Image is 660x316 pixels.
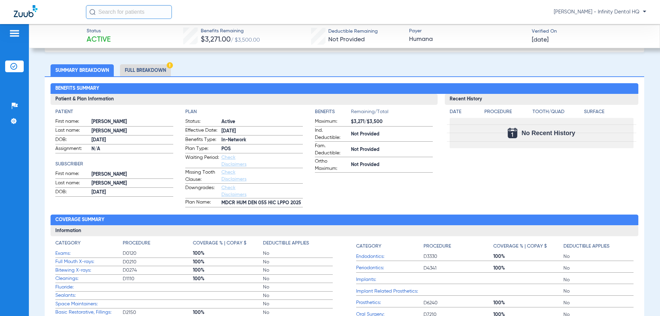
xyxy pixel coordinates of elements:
[221,185,246,197] a: Check Disclaimers
[221,155,246,167] a: Check Disclaimers
[185,118,219,126] span: Status:
[315,108,351,116] h4: Benefits
[123,240,150,247] h4: Procedure
[185,154,219,168] span: Waiting Period:
[351,108,432,118] span: Remaining/Total
[89,9,96,15] img: Search Icon
[221,199,303,207] span: MDCR HUM DEN 055 HIC LPPO 2025
[626,283,660,316] iframe: Chat Widget
[123,267,193,274] span: D0274
[532,36,549,44] span: [DATE]
[423,240,494,252] app-breakdown-title: Procedure
[263,259,333,265] span: No
[51,94,437,105] h3: Patient & Plan Information
[185,145,219,153] span: Plan Type:
[315,142,349,157] span: Fam. Deductible:
[185,169,219,183] span: Missing Tooth Clause:
[55,240,123,249] app-breakdown-title: Category
[55,188,89,197] span: DOB:
[193,240,263,249] app-breakdown-title: Coverage % | Copay $
[315,127,349,141] span: Ind. Deductible:
[91,171,173,178] span: [PERSON_NAME]
[193,240,246,247] h4: Coverage % | Copay $
[356,253,423,260] span: Endodontics:
[193,250,263,257] span: 100%
[231,37,260,43] span: / $3,500.00
[351,161,432,168] span: Not Provided
[185,199,219,207] span: Plan Name:
[123,275,193,282] span: D1110
[55,161,173,168] h4: Subscriber
[55,301,123,308] span: Space Maintainers:
[120,64,171,76] li: Full Breakdown
[221,145,303,153] span: POS
[356,299,423,306] span: Prosthetics:
[356,240,423,252] app-breakdown-title: Category
[532,108,582,116] h4: Tooth/Quad
[351,118,432,126] span: $3,271/$3,500
[263,250,333,257] span: No
[315,158,349,172] span: Ortho Maximum:
[55,127,89,135] span: Last name:
[87,28,111,35] span: Status
[51,215,638,226] h2: Coverage Summary
[328,28,378,35] span: Deductible Remaining
[55,275,123,282] span: Cleanings:
[423,299,494,306] span: D6240
[55,145,89,153] span: Assignment:
[55,284,123,291] span: Fluoride:
[123,250,193,257] span: D0120
[563,265,634,272] span: No
[55,292,123,299] span: Sealants:
[563,276,634,283] span: No
[55,258,123,265] span: Full Mouth X-rays:
[563,243,609,250] h4: Deductible Applies
[351,131,432,138] span: Not Provided
[484,108,530,118] app-breakdown-title: Procedure
[563,240,634,252] app-breakdown-title: Deductible Applies
[123,309,193,316] span: D2150
[409,28,526,35] span: Payer
[356,264,423,272] span: Periodontics:
[185,136,219,144] span: Benefits Type:
[55,118,89,126] span: First name:
[55,108,173,116] h4: Patient
[201,28,260,35] span: Benefits Remaining
[554,9,646,15] span: [PERSON_NAME] - Infinity Dental HQ
[328,36,365,43] span: Not Provided
[493,299,563,306] span: 100%
[193,259,263,265] span: 100%
[55,267,123,274] span: Bitewing X-rays:
[315,108,351,118] app-breakdown-title: Benefits
[55,136,89,144] span: DOB:
[563,288,634,295] span: No
[521,130,575,137] span: No Recent History
[356,288,423,295] span: Implant Related Prosthetics:
[123,259,193,265] span: D0210
[263,275,333,282] span: No
[221,137,303,144] span: In-Network
[51,225,638,236] h3: Information
[185,127,219,135] span: Effective Date:
[263,284,333,291] span: No
[532,28,649,35] span: Verified On
[221,128,303,135] span: [DATE]
[263,240,309,247] h4: Deductible Applies
[263,309,333,316] span: No
[91,137,173,144] span: [DATE]
[315,118,349,126] span: Maximum:
[563,253,634,260] span: No
[185,108,303,116] app-breakdown-title: Plan
[86,5,172,19] input: Search for patients
[409,35,526,44] span: Humana
[14,5,37,17] img: Zuub Logo
[87,35,111,45] span: Active
[201,36,231,43] span: $3,271.00
[445,94,638,105] h3: Recent History
[55,170,89,178] span: First name:
[193,309,263,316] span: 100%
[193,275,263,282] span: 100%
[356,243,381,250] h4: Category
[263,267,333,274] span: No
